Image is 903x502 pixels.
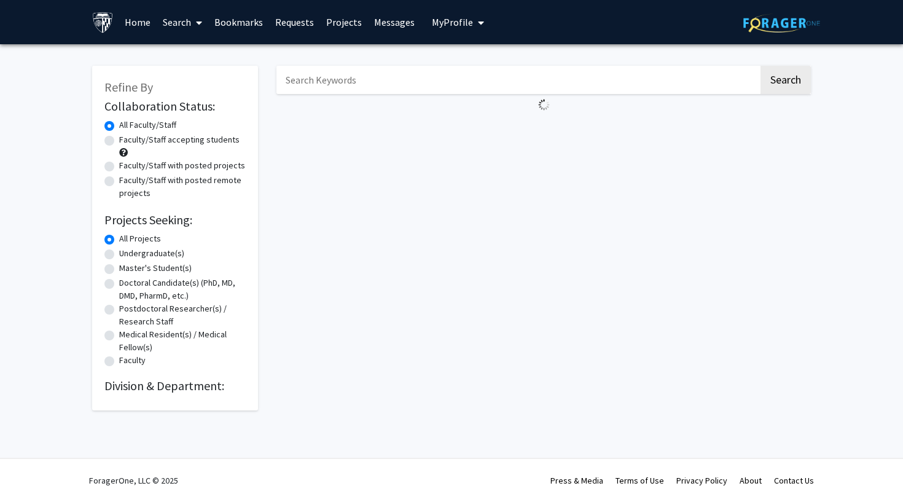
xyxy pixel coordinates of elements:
[676,475,727,486] a: Privacy Policy
[743,14,820,33] img: ForagerOne Logo
[119,354,146,367] label: Faculty
[89,459,178,502] div: ForagerOne, LLC © 2025
[119,247,184,260] label: Undergraduate(s)
[774,475,814,486] a: Contact Us
[740,475,762,486] a: About
[276,66,759,94] input: Search Keywords
[104,99,246,114] h2: Collaboration Status:
[208,1,269,44] a: Bookmarks
[616,475,664,486] a: Terms of Use
[119,133,240,146] label: Faculty/Staff accepting students
[269,1,320,44] a: Requests
[320,1,368,44] a: Projects
[119,1,157,44] a: Home
[104,213,246,227] h2: Projects Seeking:
[760,66,811,94] button: Search
[432,16,473,28] span: My Profile
[119,174,246,200] label: Faculty/Staff with posted remote projects
[119,302,246,328] label: Postdoctoral Researcher(s) / Research Staff
[533,94,555,116] img: Loading
[550,475,603,486] a: Press & Media
[119,262,192,275] label: Master's Student(s)
[119,119,176,131] label: All Faculty/Staff
[104,79,153,95] span: Refine By
[119,159,245,172] label: Faculty/Staff with posted projects
[276,116,811,144] nav: Page navigation
[119,276,246,302] label: Doctoral Candidate(s) (PhD, MD, DMD, PharmD, etc.)
[119,328,246,354] label: Medical Resident(s) / Medical Fellow(s)
[119,232,161,245] label: All Projects
[104,378,246,393] h2: Division & Department:
[92,12,114,33] img: Johns Hopkins University Logo
[368,1,421,44] a: Messages
[157,1,208,44] a: Search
